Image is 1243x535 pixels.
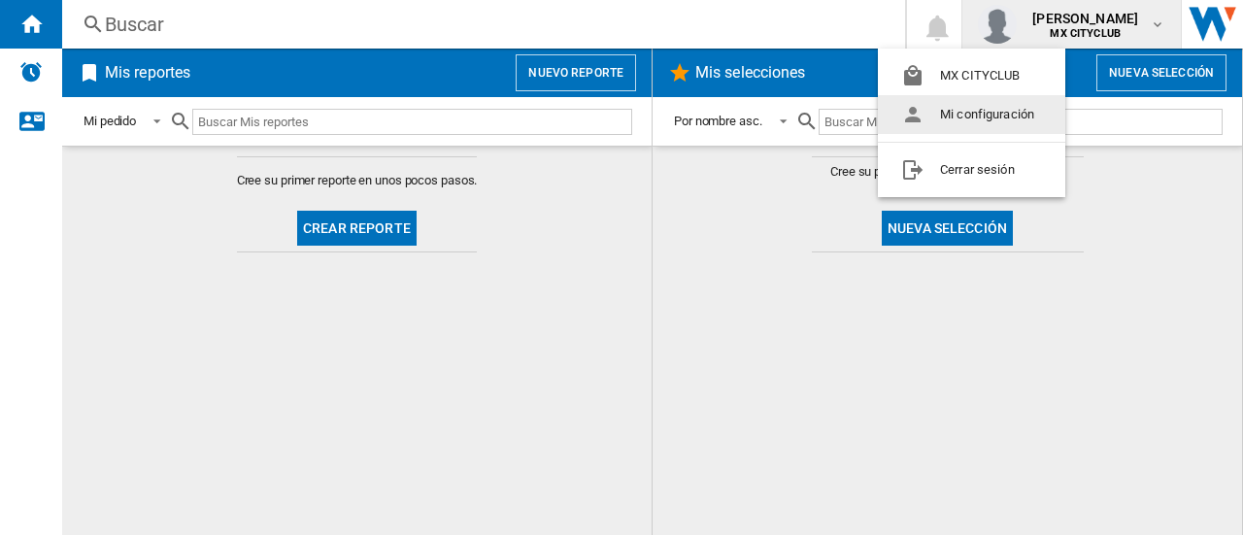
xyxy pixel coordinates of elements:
[878,95,1065,134] button: Mi configuración
[878,150,1065,189] button: Cerrar sesión
[878,56,1065,95] button: MX CITYCLUB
